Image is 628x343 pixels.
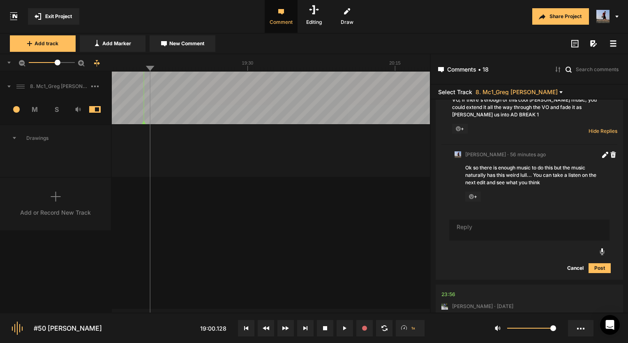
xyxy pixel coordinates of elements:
[441,290,455,299] div: 23:56.627
[532,8,589,25] button: Share Project
[102,40,131,47] span: Add Marker
[452,124,468,134] span: +
[27,83,91,90] span: 8. Mc1_Greg [PERSON_NAME]
[596,10,610,23] img: ACg8ocJ5zrP0c3SJl5dKscm-Goe6koz8A9fWD7dpguHuX8DX5VIxymM=s96-c
[389,60,401,65] text: 20:15
[28,8,79,25] button: Exit Project
[449,220,610,241] textarea: To enrich screen reader interactions, please activate Accessibility in Grammarly extension settings
[465,192,481,202] span: +
[589,127,617,134] span: Hide Replies
[24,104,46,114] span: M
[455,151,461,158] img: ACg8ocJ5zrP0c3SJl5dKscm-Goe6koz8A9fWD7dpguHuX8DX5VIxymM=s96-c
[452,303,513,310] span: [PERSON_NAME] · [DATE]
[465,151,546,158] span: [PERSON_NAME] · 56 minutes ago
[575,65,621,73] input: Search comments
[242,60,254,65] text: 19:30
[80,35,145,52] button: Add Marker
[45,13,72,20] span: Exit Project
[476,89,558,95] span: 8. Mc1_Greg [PERSON_NAME]
[10,35,76,52] button: Add track
[169,40,204,47] span: New Comment
[200,325,226,332] span: 19:00.128
[431,85,628,100] header: Select Track
[600,315,620,335] div: Open Intercom Messenger
[150,35,215,52] button: New Comment
[589,263,611,273] button: Post
[396,320,425,336] button: 1x
[562,263,589,273] button: Cancel
[35,40,58,47] span: Add track
[465,164,607,186] div: Ok so there is enough music to do this but the music naturally has this weird lull... You can tak...
[46,104,67,114] span: S
[441,303,448,310] img: ACg8ocLxXzHjWyafR7sVkIfmxRufCxqaSAR27SDjuE-ggbMy1qqdgD8=s96-c
[431,54,628,85] header: Comments • 18
[20,208,91,217] div: Add or Record New Track
[34,323,102,333] div: #50 [PERSON_NAME]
